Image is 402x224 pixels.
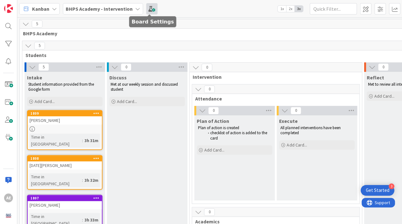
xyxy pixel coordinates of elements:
[28,161,102,169] div: [DATE][PERSON_NAME]
[111,82,179,92] span: Met at our weekly session and discussed student
[28,82,95,92] span: Student information provided from the Google form
[201,64,212,71] span: 0
[117,99,137,104] span: Add Card...
[279,118,297,124] span: Execute
[290,107,301,114] span: 0
[204,85,215,93] span: 0
[198,125,239,130] span: Plan of action is created
[208,107,219,114] span: 0
[66,6,133,12] b: BHPS Academy - Intervention
[204,208,215,216] span: 0
[30,156,102,161] div: 1808
[4,193,13,202] div: AE
[30,173,82,187] div: Time in [GEOGRAPHIC_DATA]
[366,187,389,193] div: Get Started
[361,185,394,196] div: Open Get Started checklist, remaining modules: 3
[28,156,102,161] div: 1808
[28,201,102,209] div: [PERSON_NAME]
[28,111,102,124] div: 1809[PERSON_NAME]
[28,116,102,124] div: [PERSON_NAME]
[27,155,102,190] a: 1808[DATE][PERSON_NAME]Time in [GEOGRAPHIC_DATA]:3h 32m
[295,6,303,12] span: 3x
[27,74,42,81] span: Intake
[38,63,49,71] span: 5
[28,156,102,169] div: 1808[DATE][PERSON_NAME]
[310,3,357,14] input: Quick Filter...
[278,6,286,12] span: 1x
[4,4,13,13] img: Visit kanbanzone.com
[121,63,131,71] span: 0
[83,137,100,144] div: 3h 31m
[83,216,100,223] div: 3h 33m
[193,74,354,80] span: Intervention
[378,63,388,71] span: 0
[287,142,307,148] span: Add Card...
[34,42,45,49] span: 5
[30,134,82,147] div: Time in [GEOGRAPHIC_DATA]
[27,110,102,150] a: 1809[PERSON_NAME]Time in [GEOGRAPHIC_DATA]:3h 31m
[4,211,13,220] img: avatar
[82,216,83,223] span: :
[210,130,268,141] span: checklist of action is added to the card
[35,99,55,104] span: Add Card...
[280,125,341,135] span: All planned interventions have been completed
[204,147,224,153] span: Add Card...
[30,111,102,116] div: 1809
[132,19,174,25] h5: Board Settings
[28,195,102,209] div: 1807[PERSON_NAME]
[82,177,83,184] span: :
[28,111,102,116] div: 1809
[197,118,229,124] span: Plan of Action
[13,1,29,9] span: Support
[28,195,102,201] div: 1807
[388,183,394,189] div: 3
[195,95,351,102] span: Attendance
[286,6,295,12] span: 2x
[366,74,384,81] span: Reflect
[32,5,49,13] span: Kanban
[32,20,42,28] span: 5
[83,177,100,184] div: 3h 32m
[30,196,102,200] div: 1807
[82,137,83,144] span: :
[109,74,127,81] span: Discuss
[374,93,394,99] span: Add Card...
